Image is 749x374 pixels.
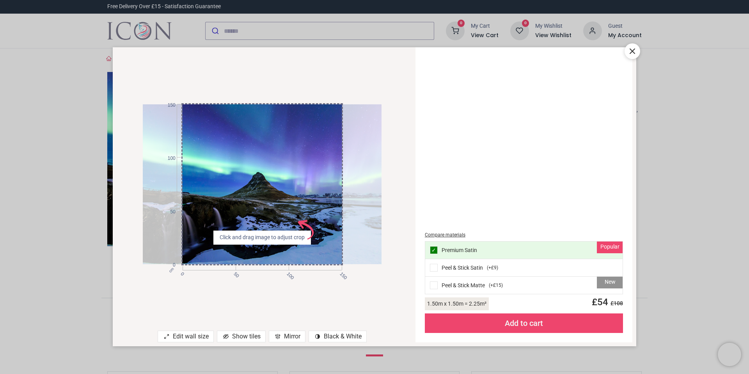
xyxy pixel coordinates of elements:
span: 150 [161,102,176,109]
span: 100 [161,155,176,162]
span: £ 108 [608,300,623,306]
div: Mirror [269,331,305,342]
div: Premium Satin [425,242,623,259]
span: ✓ [431,247,436,253]
div: Popular [597,242,623,253]
div: Edit wall size [158,331,214,342]
span: ( +£9 ) [487,265,498,271]
div: Compare materials [425,232,623,238]
span: Click and drag image to adjust crop [217,234,308,242]
iframe: Brevo live chat [718,343,741,366]
span: 0 [161,262,176,268]
div: Black & White [309,331,367,342]
span: 100 [285,271,290,276]
span: 150 [338,271,343,276]
div: New [597,277,623,288]
span: 0 [179,271,184,276]
div: Add to cart [425,313,623,333]
div: 1.50 m x 1.50 m = 2.25 m² [425,297,489,310]
span: cm [168,267,174,273]
span: 50 [232,271,237,276]
div: Show tiles [217,331,266,342]
div: Peel & Stick Satin [425,259,623,277]
div: Peel & Stick Matte [425,277,623,294]
span: ( +£15 ) [489,282,503,289]
span: 50 [161,209,176,215]
span: £ 54 [587,297,623,308]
